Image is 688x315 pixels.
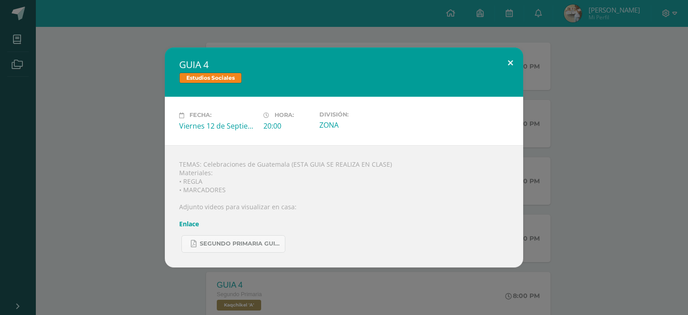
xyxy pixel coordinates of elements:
label: División: [319,111,396,118]
div: Viernes 12 de Septiembre [179,121,256,131]
span: Hora: [275,112,294,119]
div: TEMAS: Celebraciones de Guatemala (ESTA GUIA SE REALIZA EN CLASE) Materiales: • REGLA • MARCADORE... [165,145,523,268]
span: SEGUNDO PRIMARIA GUIA CIENCIAS.pdf [200,240,280,247]
div: 20:00 [263,121,312,131]
button: Close (Esc) [498,47,523,78]
span: Estudios Sociales [179,73,242,83]
a: Enlace [179,220,199,228]
div: ZONA [319,120,396,130]
a: SEGUNDO PRIMARIA GUIA CIENCIAS.pdf [181,235,285,253]
span: Fecha: [189,112,211,119]
h2: GUIA 4 [179,58,509,71]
